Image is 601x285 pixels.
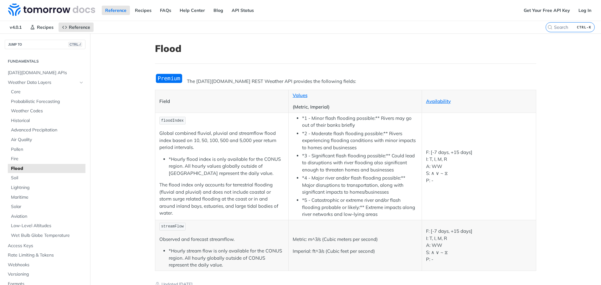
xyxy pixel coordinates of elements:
[8,87,85,97] a: Core
[8,125,85,135] a: Advanced Precipitation
[8,271,84,277] span: Versioning
[302,197,418,218] li: *5 - Catastrophic or extreme river and/or flash flooding probable or likely:** Extreme impacts al...
[11,175,84,181] span: Soil
[8,183,85,192] a: Lightning
[575,6,595,15] a: Log In
[11,127,84,133] span: Advanced Precipitation
[8,202,85,211] a: Solar
[8,79,77,86] span: Weather Data Layers
[302,115,418,129] li: *1 - Minor flash flooding possible:** Rivers may go out of their banks briefly
[8,252,84,258] span: Rate Limiting & Tokens
[11,89,84,95] span: Core
[228,6,257,15] a: API Status
[176,6,208,15] a: Help Center
[293,248,418,255] p: Imperial: ft^3/s (Cubic feet per second)
[161,119,184,123] span: floodIndex
[6,23,25,32] span: v4.0.1
[157,6,175,15] a: FAQs
[5,78,85,87] a: Weather Data LayersHide subpages for Weather Data Layers
[155,43,536,54] h1: Flood
[11,204,84,210] span: Solar
[5,59,85,64] h2: Fundamentals
[169,247,284,269] li: *Hourly stream flow is only available for the CONUS region. All hourly globally outside of CONUS ...
[69,24,90,30] span: Reference
[155,78,536,85] p: The [DATE][DOMAIN_NAME] REST Weather API provides the following fields:
[11,232,84,239] span: Wet Bulb Globe Temperature
[302,130,418,151] li: *2 - Moderate flash flooding possible:** Rivers experiencing flooding conditions with minor impac...
[8,231,85,240] a: Wet Bulb Globe Temperature
[5,251,85,260] a: Rate Limiting & Tokens
[8,154,85,164] a: Fire
[426,98,451,104] a: Availability
[5,241,85,251] a: Access Keys
[5,270,85,279] a: Versioning
[8,135,85,145] a: Air Quality
[159,130,284,151] p: Global combined fluvial, pluvial and streamflow flood index based on 10, 50, 100, 500 and 5,000 y...
[426,149,532,184] p: F: [-7 days, +15 days] I: T, I, M, R A: WW S: ∧ ∨ ~ ⧖ P: -
[210,6,227,15] a: Blog
[11,165,84,172] span: Flood
[293,236,418,243] p: Metric: m^3/s (Cubic meters per second)
[161,224,184,229] span: streamFlow
[11,156,84,162] span: Fire
[8,193,85,202] a: Maritime
[8,221,85,231] a: Low-Level Altitudes
[302,152,418,174] li: *3 - Significant flash flooding possible:** Could lead to disruptions with river flooding also si...
[11,213,84,220] span: Aviation
[11,118,84,124] span: Historical
[5,68,85,78] a: [DATE][DOMAIN_NAME] APIs
[8,3,95,16] img: Tomorrow.io Weather API Docs
[8,116,85,125] a: Historical
[11,137,84,143] span: Air Quality
[11,185,84,191] span: Lightning
[8,106,85,116] a: Weather Codes
[293,92,307,98] a: Values
[169,156,284,177] li: *Hourly flood index is only available for the CONUS region. All hourly values globally outside of...
[79,80,84,85] button: Hide subpages for Weather Data Layers
[426,228,532,263] p: F: [-7 days, +15 days] I: T, I, M, R A: WW S: ∧ ∨ ~ ⧖ P: -
[8,173,85,183] a: Soil
[520,6,573,15] a: Get Your Free API Key
[159,98,284,105] p: Field
[8,145,85,154] a: Pollen
[547,25,552,30] svg: Search
[5,260,85,270] a: Webhooks
[8,97,85,106] a: Probabilistic Forecasting
[68,42,82,47] span: CTRL-/
[11,223,84,229] span: Low-Level Altitudes
[37,24,54,30] span: Recipes
[102,6,130,15] a: Reference
[293,104,418,111] p: (Metric, Imperial)
[59,23,94,32] a: Reference
[8,212,85,221] a: Aviation
[27,23,57,32] a: Recipes
[8,243,84,249] span: Access Keys
[11,108,84,114] span: Weather Codes
[159,236,284,243] p: Observed and forecast streamflow.
[8,262,84,268] span: Webhooks
[575,24,593,30] kbd: CTRL-K
[8,70,84,76] span: [DATE][DOMAIN_NAME] APIs
[11,194,84,201] span: Maritime
[11,99,84,105] span: Probabilistic Forecasting
[5,40,85,49] button: JUMP TOCTRL-/
[131,6,155,15] a: Recipes
[11,146,84,153] span: Pollen
[8,164,85,173] a: Flood
[302,175,418,196] li: *4 - Major river and/or flash flooding possible:** Major disruptions to transportation, along wit...
[159,181,284,217] p: The flood index only accounts for terrestrial flooding (fluvial and pluvial) and does not include...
